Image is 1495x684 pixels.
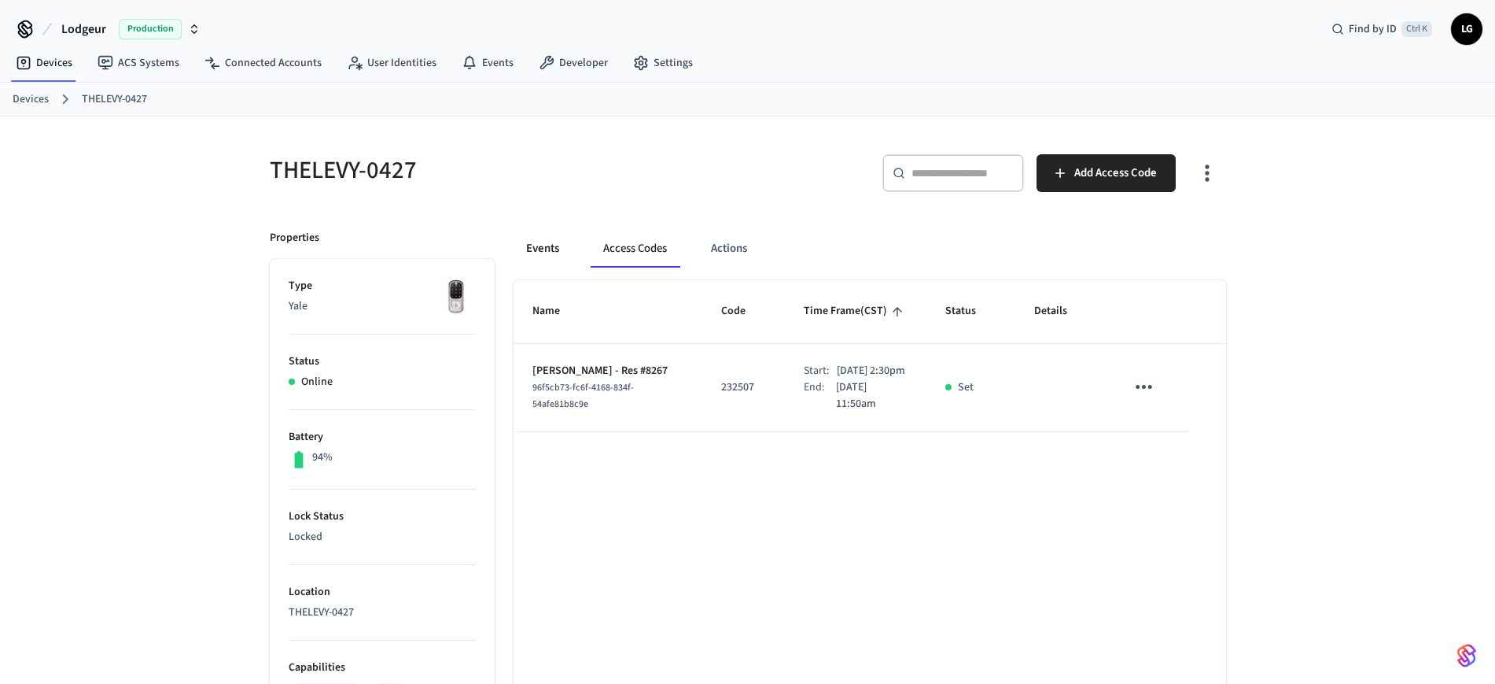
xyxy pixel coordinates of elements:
[301,374,333,390] p: Online
[1037,154,1176,192] button: Add Access Code
[289,508,476,525] p: Lock Status
[436,278,476,317] img: Yale Assure Touchscreen Wifi Smart Lock, Satin Nickel, Front
[532,299,580,324] span: Name
[836,379,908,412] p: [DATE] 11:50am
[514,230,1226,268] div: ant example
[514,230,572,268] button: Events
[1457,643,1476,668] img: SeamLogoGradient.69752ec5.svg
[514,280,1226,431] table: sticky table
[270,230,319,246] p: Properties
[289,660,476,676] p: Capabilities
[13,91,49,108] a: Devices
[804,363,837,379] div: Start:
[192,49,334,77] a: Connected Accounts
[289,298,476,315] p: Yale
[532,381,634,411] span: 96f5cb73-fc6f-4168-834f-54afe81b8c9e
[526,49,620,77] a: Developer
[1453,15,1481,43] span: LG
[721,379,766,396] p: 232507
[721,299,766,324] span: Code
[289,429,476,446] p: Battery
[289,605,476,621] p: THELEVY-0427
[334,49,449,77] a: User Identities
[1034,299,1088,324] span: Details
[82,91,147,108] a: THELEVY-0427
[3,49,85,77] a: Devices
[289,278,476,294] p: Type
[1401,21,1432,37] span: Ctrl K
[312,449,333,466] p: 94%
[945,299,996,324] span: Status
[532,363,683,379] p: [PERSON_NAME] - Res #8267
[1349,21,1397,37] span: Find by ID
[591,230,679,268] button: Access Codes
[698,230,760,268] button: Actions
[449,49,526,77] a: Events
[270,154,738,187] h5: THELEVY-0427
[1451,13,1482,45] button: LG
[804,299,908,324] span: Time Frame(CST)
[1319,15,1445,43] div: Find by IDCtrl K
[85,49,192,77] a: ACS Systems
[1074,163,1157,183] span: Add Access Code
[620,49,705,77] a: Settings
[804,379,836,412] div: End:
[958,379,974,396] p: Set
[61,20,106,39] span: Lodgeur
[289,353,476,370] p: Status
[119,19,182,39] span: Production
[289,529,476,545] p: Locked
[837,363,905,379] p: [DATE] 2:30pm
[289,584,476,601] p: Location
